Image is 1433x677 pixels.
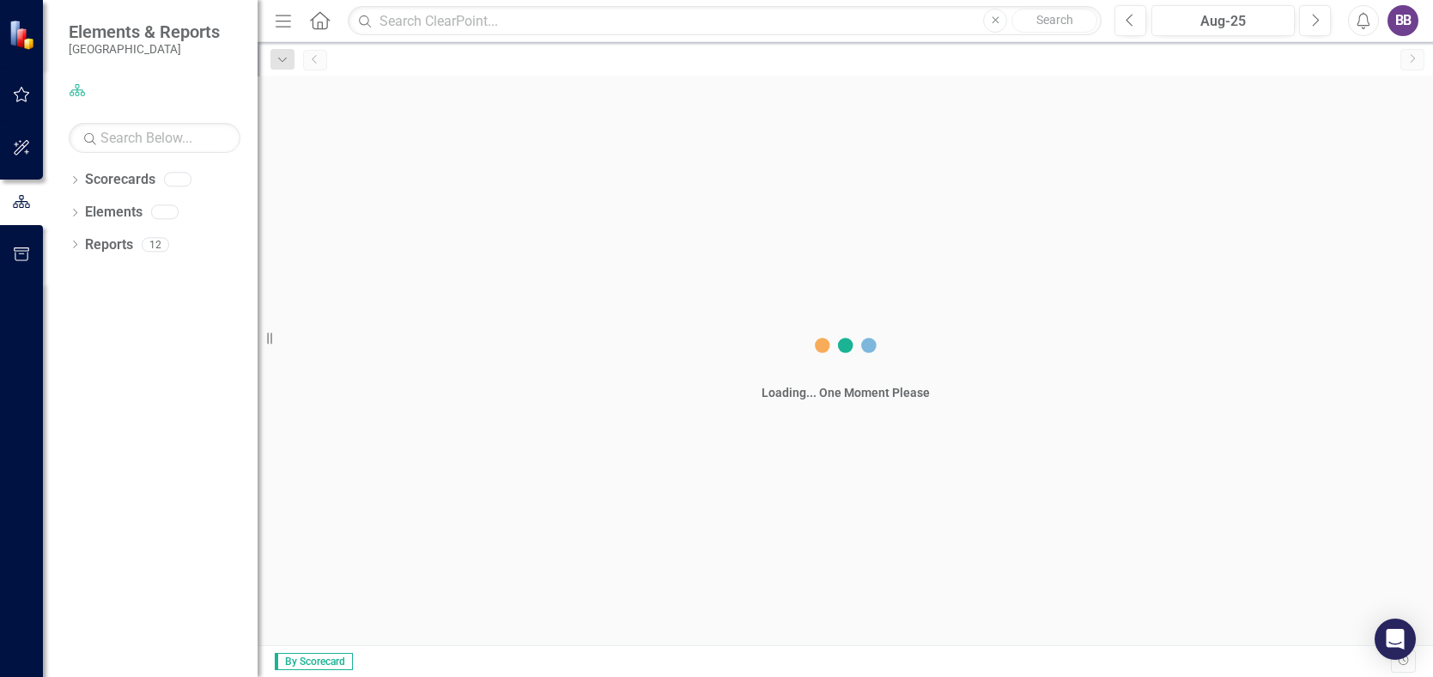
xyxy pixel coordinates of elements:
div: 12 [142,237,169,252]
span: Elements & Reports [69,21,220,42]
a: Elements [85,203,143,223]
small: [GEOGRAPHIC_DATA] [69,42,220,56]
span: Search [1036,13,1073,27]
div: Open Intercom Messenger [1375,619,1416,660]
input: Search ClearPoint... [348,6,1102,36]
a: Scorecards [85,170,155,190]
a: Reports [85,235,133,255]
button: BB [1387,5,1418,36]
button: Aug-25 [1151,5,1295,36]
div: Aug-25 [1157,11,1289,32]
div: Loading... One Moment Please [762,384,930,401]
button: Search [1011,9,1097,33]
span: By Scorecard [275,653,353,670]
img: ClearPoint Strategy [9,19,39,50]
input: Search Below... [69,123,240,153]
